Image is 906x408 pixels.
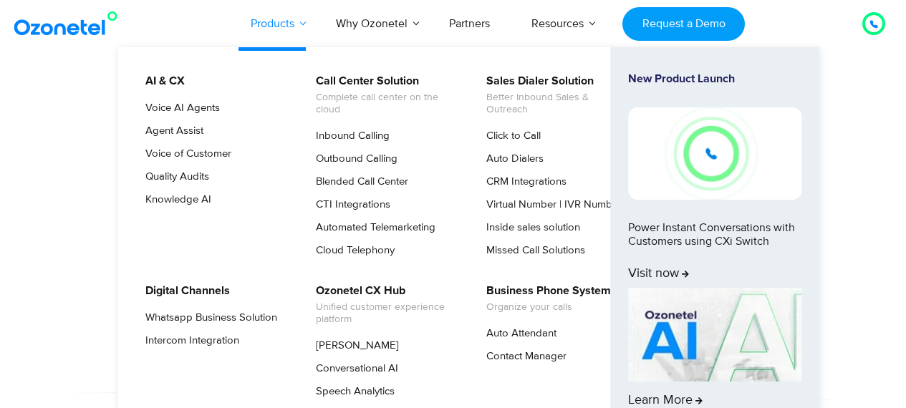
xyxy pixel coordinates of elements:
[307,242,397,259] a: Cloud Telephony
[477,325,559,342] a: Auto Attendant
[136,99,222,117] a: Voice AI Agents
[477,242,587,259] a: Missed Call Solutions
[628,107,801,199] img: New-Project-17.png
[477,150,546,167] a: Auto Dialers
[307,219,438,236] a: Automated Telemarketing
[136,282,232,300] a: Digital Channels
[136,168,211,185] a: Quality Audits
[307,127,392,145] a: Inbound Calling
[477,348,569,365] a: Contact Manager
[136,72,187,90] a: AI & CX
[316,301,457,326] span: Unified customer experience platform
[628,266,689,282] span: Visit now
[307,196,392,213] a: CTI Integrations
[307,173,410,190] a: Blended Call Center
[477,196,624,213] a: Virtual Number | IVR Number
[307,383,397,400] a: Speech Analytics
[136,309,279,326] a: Whatsapp Business Solution
[477,282,613,316] a: Business Phone SystemOrganize your calls
[307,282,459,328] a: Ozonetel CX HubUnified customer experience platform
[136,145,233,162] a: Voice of Customer
[56,198,851,213] div: Turn every conversation into a growth engine for your enterprise.
[486,301,611,314] span: Organize your calls
[316,92,457,116] span: Complete call center on the cloud
[307,360,400,377] a: Conversational AI
[622,7,745,41] a: Request a Demo
[136,332,241,349] a: Intercom Integration
[477,173,569,190] a: CRM Integrations
[628,72,801,282] a: New Product LaunchPower Instant Conversations with Customers using CXi SwitchVisit now
[136,191,213,208] a: Knowledge AI
[628,288,801,382] img: AI
[56,91,851,137] div: Orchestrate Intelligent
[477,219,582,236] a: Inside sales solution
[486,92,627,116] span: Better Inbound Sales & Outreach
[56,128,851,197] div: Customer Experiences
[307,72,459,118] a: Call Center SolutionComplete call center on the cloud
[477,127,543,145] a: Click to Call
[307,337,401,354] a: [PERSON_NAME]
[307,150,400,167] a: Outbound Calling
[477,72,630,118] a: Sales Dialer SolutionBetter Inbound Sales & Outreach
[136,122,206,140] a: Agent Assist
